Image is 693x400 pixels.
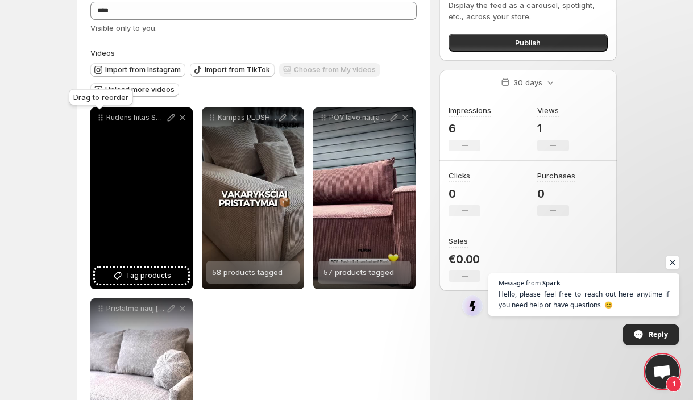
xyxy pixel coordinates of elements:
div: Kampas PLUSH keliauja po vis Lietuv Minktas stilingas ir patogus tobulas tavo namams58 products t... [202,107,304,289]
span: Hello, please feel free to reach out here anytime if you need help or have questions. 😊 [499,289,669,310]
span: Visible only to you. [90,23,157,32]
h3: Purchases [537,170,575,181]
p: €0.00 [449,252,480,266]
span: Spark [542,280,561,286]
p: 0 [537,187,575,201]
p: POV tavo nauja sofa i Plushlt 1Minkta 2 Grai 3 [329,113,388,122]
button: Import from TikTok [190,63,275,77]
div: POV tavo nauja sofa i Plushlt 1Minkta 2 Grai 357 products tagged [313,107,416,289]
span: Import from Instagram [105,65,181,74]
p: 6 [449,122,491,135]
span: Message from [499,280,541,286]
p: 30 days [513,77,542,88]
span: Import from TikTok [205,65,270,74]
button: Publish [449,34,607,52]
h3: Clicks [449,170,470,181]
h3: Views [537,105,559,116]
div: Open chat [645,355,679,389]
span: 1 [666,376,682,392]
span: Tag products [126,270,171,281]
p: 1 [537,122,569,135]
span: 57 products tagged [323,268,394,277]
div: Rudens hitas Sofa BUBBLE Minkta erdvi patogi visai eimai Automatins spyruokls miegamoji dalis isi... [90,107,193,289]
button: Import from Instagram [90,63,185,77]
span: Upload more videos [105,85,175,94]
p: Pristatme nauj [PERSON_NAME] ms klientui Interjere Sofi atrodo stilingai jaukiai ir kvieia patogi... [106,304,165,313]
span: Videos [90,48,115,57]
span: Publish [515,37,541,48]
p: Rudens hitas Sofa BUBBLE Minkta erdvi patogi visai eimai Automatins spyruokls miegamoji dalis isi... [106,113,165,122]
span: 58 products tagged [212,268,283,277]
button: Tag products [95,268,188,284]
button: Upload more videos [90,83,179,97]
h3: Sales [449,235,468,247]
span: Reply [649,324,668,344]
p: 0 [449,187,480,201]
p: Kampas PLUSH keliauja po vis Lietuv Minktas stilingas ir patogus tobulas tavo namams [218,113,277,122]
h3: Impressions [449,105,491,116]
